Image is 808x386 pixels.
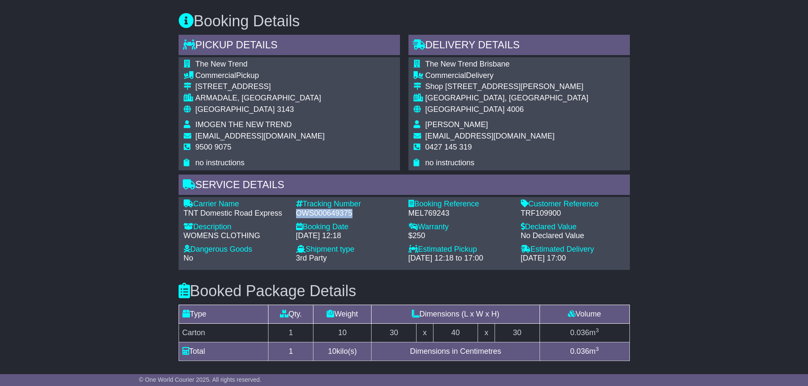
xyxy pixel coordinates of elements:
[408,254,512,263] div: [DATE] 12:18 to 17:00
[540,323,629,342] td: m
[196,105,275,114] span: [GEOGRAPHIC_DATA]
[296,209,400,218] div: OWS000649375
[268,305,313,323] td: Qty.
[540,305,629,323] td: Volume
[495,323,540,342] td: 30
[425,105,505,114] span: [GEOGRAPHIC_DATA]
[372,323,417,342] td: 30
[196,158,245,167] span: no instructions
[313,342,372,361] td: kilo(s)
[425,120,488,129] span: [PERSON_NAME]
[425,94,589,103] div: [GEOGRAPHIC_DATA], [GEOGRAPHIC_DATA]
[296,254,327,262] span: 3rd Party
[521,222,625,232] div: Declared Value
[196,132,325,140] span: [EMAIL_ADDRESS][DOMAIN_NAME]
[425,60,510,68] span: The New Trend Brisbane
[408,231,512,241] div: $250
[139,376,262,383] span: © One World Courier 2025. All rights reserved.
[417,323,433,342] td: x
[521,245,625,254] div: Estimated Delivery
[433,323,478,342] td: 40
[521,231,625,241] div: No Declared Value
[196,94,325,103] div: ARMADALE, [GEOGRAPHIC_DATA]
[596,327,599,333] sup: 3
[196,71,325,81] div: Pickup
[328,347,336,355] span: 10
[408,245,512,254] div: Estimated Pickup
[196,71,236,80] span: Commercial
[521,209,625,218] div: TRF109900
[179,323,268,342] td: Carton
[268,323,313,342] td: 1
[372,305,540,323] td: Dimensions (L x W x H)
[425,82,589,92] div: Shop [STREET_ADDRESS][PERSON_NAME]
[507,105,524,114] span: 4006
[540,342,629,361] td: m
[425,71,589,81] div: Delivery
[196,60,248,68] span: The New Trend
[425,143,472,151] span: 0427 145 319
[196,120,292,129] span: IMOGEN THE NEW TREND
[313,305,372,323] td: Weight
[179,283,630,300] h3: Booked Package Details
[179,13,630,30] h3: Booking Details
[196,143,232,151] span: 9500 9075
[570,347,589,355] span: 0.036
[184,231,288,241] div: WOMENS CLOTHING
[296,200,400,209] div: Tracking Number
[408,209,512,218] div: MEL769243
[521,254,625,263] div: [DATE] 17:00
[179,305,268,323] td: Type
[184,200,288,209] div: Carrier Name
[596,346,599,352] sup: 3
[196,82,325,92] div: [STREET_ADDRESS]
[570,328,589,337] span: 0.036
[313,323,372,342] td: 10
[296,245,400,254] div: Shipment type
[425,71,466,80] span: Commercial
[372,342,540,361] td: Dimensions in Centimetres
[184,245,288,254] div: Dangerous Goods
[184,222,288,232] div: Description
[478,323,495,342] td: x
[408,222,512,232] div: Warranty
[425,158,475,167] span: no instructions
[521,200,625,209] div: Customer Reference
[268,342,313,361] td: 1
[408,35,630,58] div: Delivery Details
[184,209,288,218] div: TNT Domestic Road Express
[184,254,193,262] span: No
[408,200,512,209] div: Booking Reference
[296,222,400,232] div: Booking Date
[179,35,400,58] div: Pickup Details
[179,342,268,361] td: Total
[296,231,400,241] div: [DATE] 12:18
[277,105,294,114] span: 3143
[425,132,555,140] span: [EMAIL_ADDRESS][DOMAIN_NAME]
[179,175,630,197] div: Service Details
